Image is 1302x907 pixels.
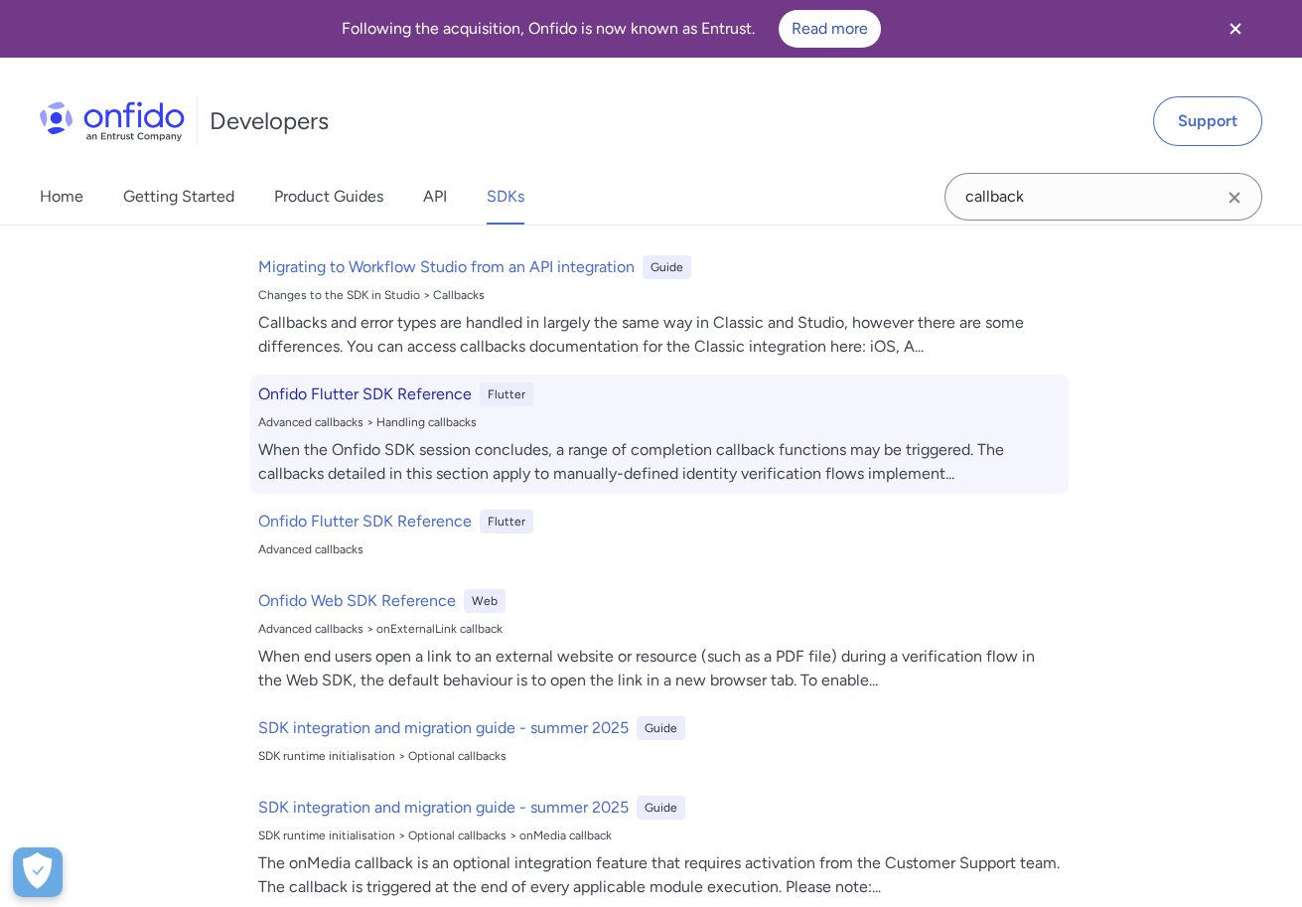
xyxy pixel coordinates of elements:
h1: Developers [210,105,329,137]
a: Onfido Flutter SDK ReferenceFlutterAdvanced callbacks [250,502,1069,573]
a: SDK integration and migration guide - summer 2025GuideSDK runtime initialisation > Optional callb... [250,788,1069,907]
button: Close banner [1199,4,1272,54]
a: SDKs [487,169,524,225]
div: Advanced callbacks [258,541,1061,557]
svg: Clear search field button [1223,186,1246,210]
a: Home [40,169,83,225]
div: Cookie Preferences [13,847,63,897]
svg: Close banner [1224,17,1247,41]
input: Onfido search input field [944,173,1262,221]
div: When the Onfido SDK session concludes, a range of completion callback functions may be triggered.... [258,438,1061,486]
button: Open Preferences [13,847,63,897]
h6: SDK integration and migration guide - summer 2025 [258,716,629,740]
a: API [423,169,447,225]
div: SDK runtime initialisation > Optional callbacks > onMedia callback [258,828,1061,843]
a: Read more [779,10,881,48]
a: Onfido Flutter SDK ReferenceFlutterAdvanced callbacks > Handling callbacksWhen the Onfido SDK ses... [250,375,1069,494]
div: Changes to the SDK in Studio > Callbacks [258,287,1061,303]
a: Product Guides [274,169,383,225]
div: Advanced callbacks > onExternalLink callback [258,621,1061,637]
div: Advanced callbacks > Handling callbacks [258,414,1061,430]
div: Web [464,589,506,613]
img: Onfido Logo [40,101,185,141]
h6: Onfido Web SDK Reference [258,589,456,613]
h6: Onfido Flutter SDK Reference [258,382,472,406]
div: Callbacks and error types are handled in largely the same way in Classic and Studio, however ther... [258,311,1061,359]
h6: Migrating to Workflow Studio from an API integration [258,255,635,279]
a: Migrating to Workflow Studio from an API integrationGuideChanges to the SDK in Studio > Callbacks... [250,247,1069,367]
h6: Onfido Flutter SDK Reference [258,510,472,533]
h6: SDK integration and migration guide - summer 2025 [258,796,629,820]
a: SDK integration and migration guide - summer 2025GuideSDK runtime initialisation > Optional callb... [250,708,1069,780]
div: Flutter [480,382,533,406]
a: Getting Started [123,169,234,225]
div: When end users open a link to an external website or resource (such as a PDF file) during a verif... [258,645,1061,692]
div: SDK runtime initialisation > Optional callbacks [258,748,1061,764]
a: Support [1153,96,1262,146]
div: The onMedia callback is an optional integration feature that requires activation from the Custome... [258,851,1061,899]
div: Guide [643,255,691,279]
div: Guide [637,796,685,820]
div: Guide [637,716,685,740]
a: Onfido Web SDK ReferenceWebAdvanced callbacks > onExternalLink callbackWhen end users open a link... [250,581,1069,700]
div: Flutter [480,510,533,533]
div: Following the acquisition, Onfido is now known as Entrust. [24,10,1199,48]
